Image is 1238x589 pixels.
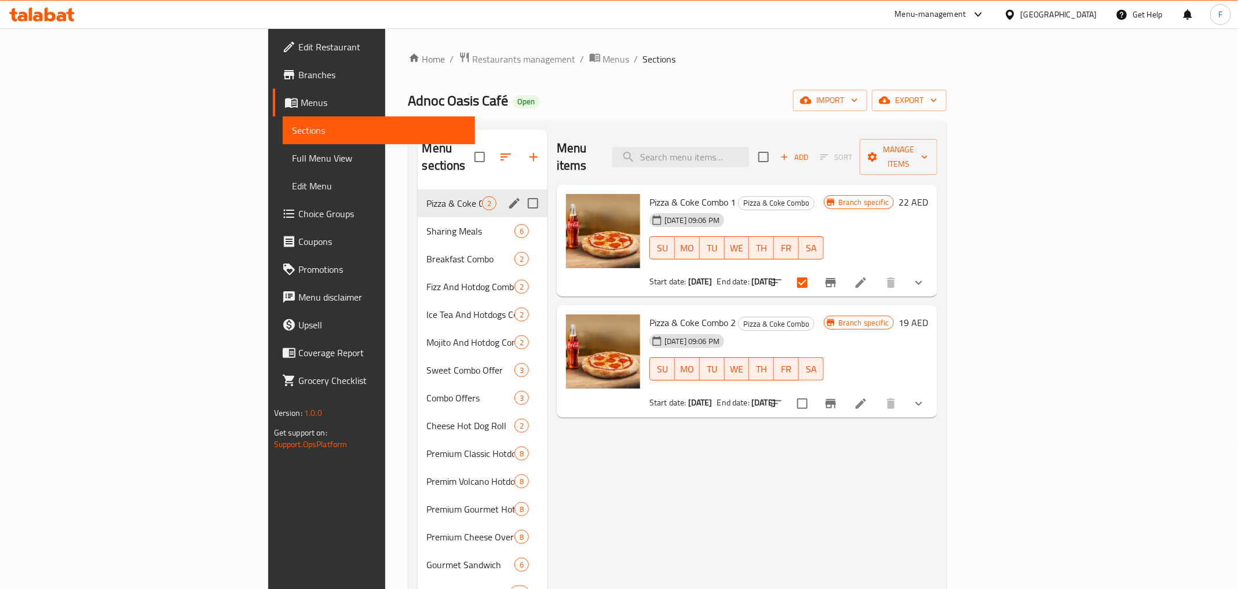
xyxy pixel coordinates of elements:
[298,262,466,276] span: Promotions
[515,281,528,292] span: 2
[473,52,576,66] span: Restaurants management
[427,558,514,572] span: Gourmet Sandwich
[514,308,529,321] div: items
[292,179,466,193] span: Edit Menu
[655,240,670,257] span: SU
[298,346,466,360] span: Coverage Report
[298,374,466,387] span: Grocery Checklist
[273,33,475,61] a: Edit Restaurant
[273,255,475,283] a: Promotions
[274,425,327,440] span: Get support on:
[754,240,769,257] span: TH
[301,96,466,109] span: Menus
[774,236,799,259] button: FR
[514,558,529,572] div: items
[751,395,776,410] b: [DATE]
[514,224,529,238] div: items
[427,308,514,321] span: Ice Tea And Hotdogs Combo
[557,140,598,174] h2: Menu items
[273,283,475,311] a: Menu disclaimer
[514,502,529,516] div: items
[514,447,529,460] div: items
[506,195,523,212] button: edit
[688,395,713,410] b: [DATE]
[418,245,547,273] div: Breakfast Combo2
[514,252,529,266] div: items
[427,474,514,488] span: Premim Volcano Hotdog
[725,236,750,259] button: WE
[749,236,774,259] button: TH
[779,240,794,257] span: FR
[513,95,540,109] div: Open
[418,328,547,356] div: Mojito And Hotdog Combo2
[427,196,482,210] span: Pizza & Coke Combo
[418,273,547,301] div: Fizz And Hotdog Combo2
[514,474,529,488] div: items
[895,8,966,21] div: Menu-management
[515,365,528,376] span: 3
[483,198,496,209] span: 2
[817,390,845,418] button: Branch-specific-item
[283,144,475,172] a: Full Menu View
[427,419,514,433] span: Cheese Hot Dog Roll
[790,392,815,416] span: Select to update
[566,314,640,389] img: Pizza & Coke Combo 2
[1218,8,1222,21] span: F
[675,236,700,259] button: MO
[427,335,514,349] div: Mojito And Hotdog Combo
[515,420,528,431] span: 2
[418,467,547,495] div: Premim Volcano Hotdog8
[660,336,724,347] span: [DATE] 09:06 PM
[717,274,750,289] span: End date:
[749,357,774,381] button: TH
[762,390,790,418] button: sort-choices
[520,143,547,171] button: Add section
[418,440,547,467] div: Premium Classic Hotdog8
[427,447,514,460] div: Premium Classic Hotdog
[779,151,810,164] span: Add
[675,357,700,381] button: MO
[298,290,466,304] span: Menu disclaimer
[804,361,819,378] span: SA
[717,395,750,410] span: End date:
[869,142,928,171] span: Manage items
[912,397,926,411] svg: Show Choices
[514,391,529,405] div: items
[515,254,528,265] span: 2
[273,339,475,367] a: Coverage Report
[427,280,514,294] span: Fizz And Hotdog Combo
[515,337,528,348] span: 2
[515,309,528,320] span: 2
[776,148,813,166] button: Add
[427,530,514,544] span: Premium Cheese Overload Hotdog
[739,196,814,210] span: Pizza & Coke Combo
[754,361,769,378] span: TH
[779,361,794,378] span: FR
[680,361,695,378] span: MO
[738,196,815,210] div: Pizza & Coke Combo
[688,274,713,289] b: [DATE]
[899,194,928,210] h6: 22 AED
[274,437,348,452] a: Support.OpsPlatform
[492,143,520,171] span: Sort sections
[813,148,860,166] span: Select section first
[881,93,937,108] span: export
[700,357,725,381] button: TU
[774,357,799,381] button: FR
[649,274,686,289] span: Start date:
[854,397,868,411] a: Edit menu item
[799,357,824,381] button: SA
[427,224,514,238] span: Sharing Meals
[860,139,937,175] button: Manage items
[700,236,725,259] button: TU
[872,90,947,111] button: export
[427,363,514,377] span: Sweet Combo Offer
[418,189,547,217] div: Pizza & Coke Combo2edit
[273,311,475,339] a: Upsell
[427,391,514,405] span: Combo Offers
